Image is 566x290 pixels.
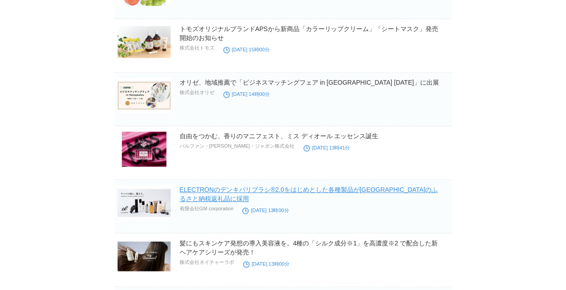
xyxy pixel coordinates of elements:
img: 78856-137-14d76ca427d137430237b05e45112b72-426x255.png [118,24,171,59]
time: [DATE] 13時00分 [242,208,289,213]
a: ELECTRONのデンキバリブラシ®2.0をはじめとした各種製品が[GEOGRAPHIC_DATA]のふるさと納税返礼品に採用 [180,186,438,202]
p: パルファン・[PERSON_NAME]・ジャポン株式会社 [180,143,294,150]
p: 株式会社ネイチャーラボ [180,259,234,266]
a: トモズオリジナルブランドAPSから新商品「カラーリップクリーム」「シートマスク」発売開始のお知らせ [180,25,438,41]
img: 14810-555-aa286866576458071baa6d7fa2185b2f-1024x807.jpg [118,131,171,167]
p: 有限会社GM corporation [180,205,234,212]
p: 株式会社オリゼ [180,89,214,96]
a: 髪にもスキンケア発想の導入美容液を。4種の「シルク成分※1」を高濃度※2 で配合した新ヘアケアシリーズが発売！ [180,240,438,256]
img: 17718-566-23146ef66eb4c2eb5b8859e8b1a374f5-3579x2000.jpg [118,239,171,274]
a: 自由をつかむ、香りのマニフェスト、ミス ディオール エッセンス誕生 [180,132,379,140]
time: [DATE] 15時00分 [223,47,270,52]
time: [DATE] 13時00分 [243,261,290,267]
time: [DATE] 14時00分 [223,91,270,97]
p: 株式会社トモズ [180,45,214,51]
a: オリゼ、地域推薦で「ビジネスマッチングフェア in [GEOGRAPHIC_DATA] [DATE]」に出展 [180,79,439,86]
time: [DATE] 13時41分 [303,145,350,150]
img: 87241-99-4b82990aec30ec822778707adfecd56a-1197x630.png [118,78,171,113]
img: 66044-210-c6fbee826210a6cd5395765cb436ecf5-1920x1005.jpg [118,185,171,220]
